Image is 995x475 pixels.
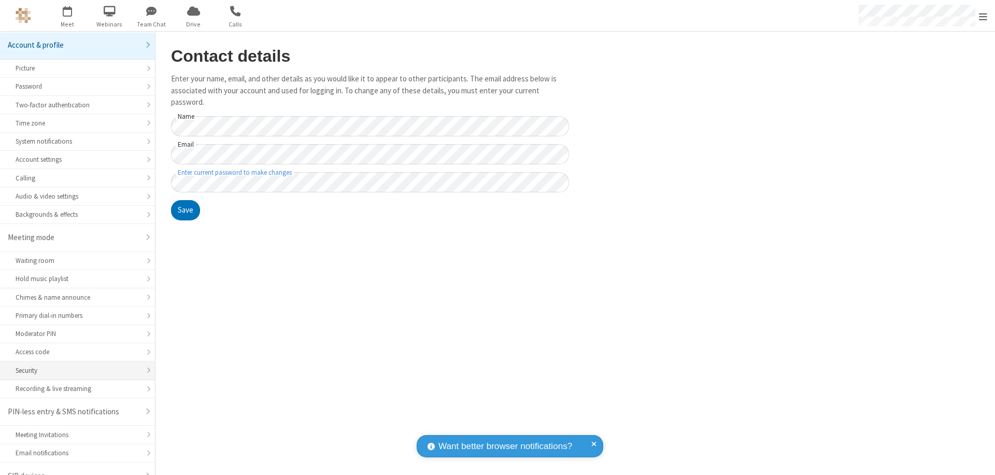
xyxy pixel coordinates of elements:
[16,136,139,146] div: System notifications
[16,100,139,110] div: Two-factor authentication
[16,173,139,183] div: Calling
[16,274,139,284] div: Hold music playlist
[16,209,139,219] div: Backgrounds & effects
[90,20,129,29] span: Webinars
[8,39,139,51] div: Account & profile
[16,366,139,375] div: Security
[16,329,139,339] div: Moderator PIN
[16,81,139,91] div: Password
[8,406,139,418] div: PIN-less entry & SMS notifications
[132,20,171,29] span: Team Chat
[8,232,139,244] div: Meeting mode
[171,172,569,192] input: Enter current password to make changes
[16,8,31,23] img: QA Selenium DO NOT DELETE OR CHANGE
[16,118,139,128] div: Time zone
[16,63,139,73] div: Picture
[16,430,139,440] div: Meeting Invitations
[16,448,139,458] div: Email notifications
[16,384,139,394] div: Recording & live streaming
[16,155,139,164] div: Account settings
[48,20,87,29] span: Meet
[174,20,213,29] span: Drive
[171,144,569,164] input: Email
[16,292,139,302] div: Chimes & name announce
[16,311,139,320] div: Primary dial-in numbers
[171,47,569,65] h2: Contact details
[438,440,572,453] span: Want better browser notifications?
[216,20,255,29] span: Calls
[171,116,569,136] input: Name
[171,200,200,221] button: Save
[16,256,139,266] div: Waiting room
[969,448,987,468] iframe: Chat
[171,73,569,108] p: Enter your name, email, and other details as you would like it to appear to other participants. T...
[16,191,139,201] div: Audio & video settings
[16,347,139,357] div: Access code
